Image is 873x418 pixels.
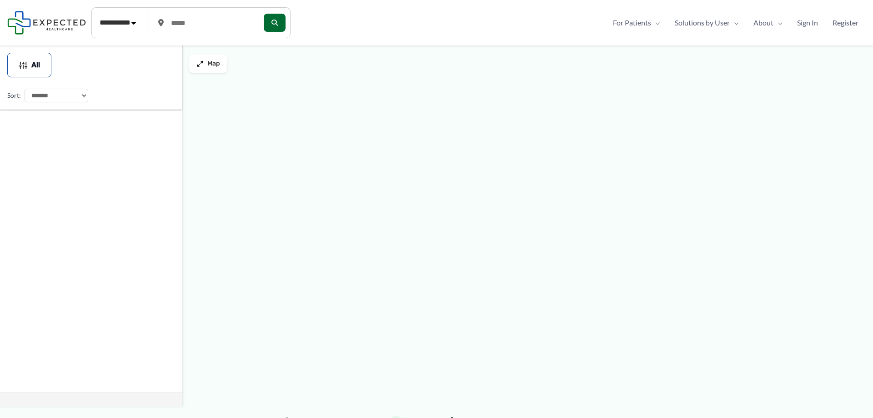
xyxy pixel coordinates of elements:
[753,16,773,30] span: About
[825,16,866,30] a: Register
[833,16,858,30] span: Register
[189,55,227,73] button: Map
[667,16,746,30] a: Solutions by UserMenu Toggle
[31,62,40,68] span: All
[7,11,86,34] img: Expected Healthcare Logo - side, dark font, small
[7,53,51,77] button: All
[797,16,818,30] span: Sign In
[730,16,739,30] span: Menu Toggle
[790,16,825,30] a: Sign In
[606,16,667,30] a: For PatientsMenu Toggle
[207,60,220,68] span: Map
[7,90,21,101] label: Sort:
[746,16,790,30] a: AboutMenu Toggle
[675,16,730,30] span: Solutions by User
[651,16,660,30] span: Menu Toggle
[196,60,204,67] img: Maximize
[773,16,783,30] span: Menu Toggle
[613,16,651,30] span: For Patients
[19,60,28,70] img: Filter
